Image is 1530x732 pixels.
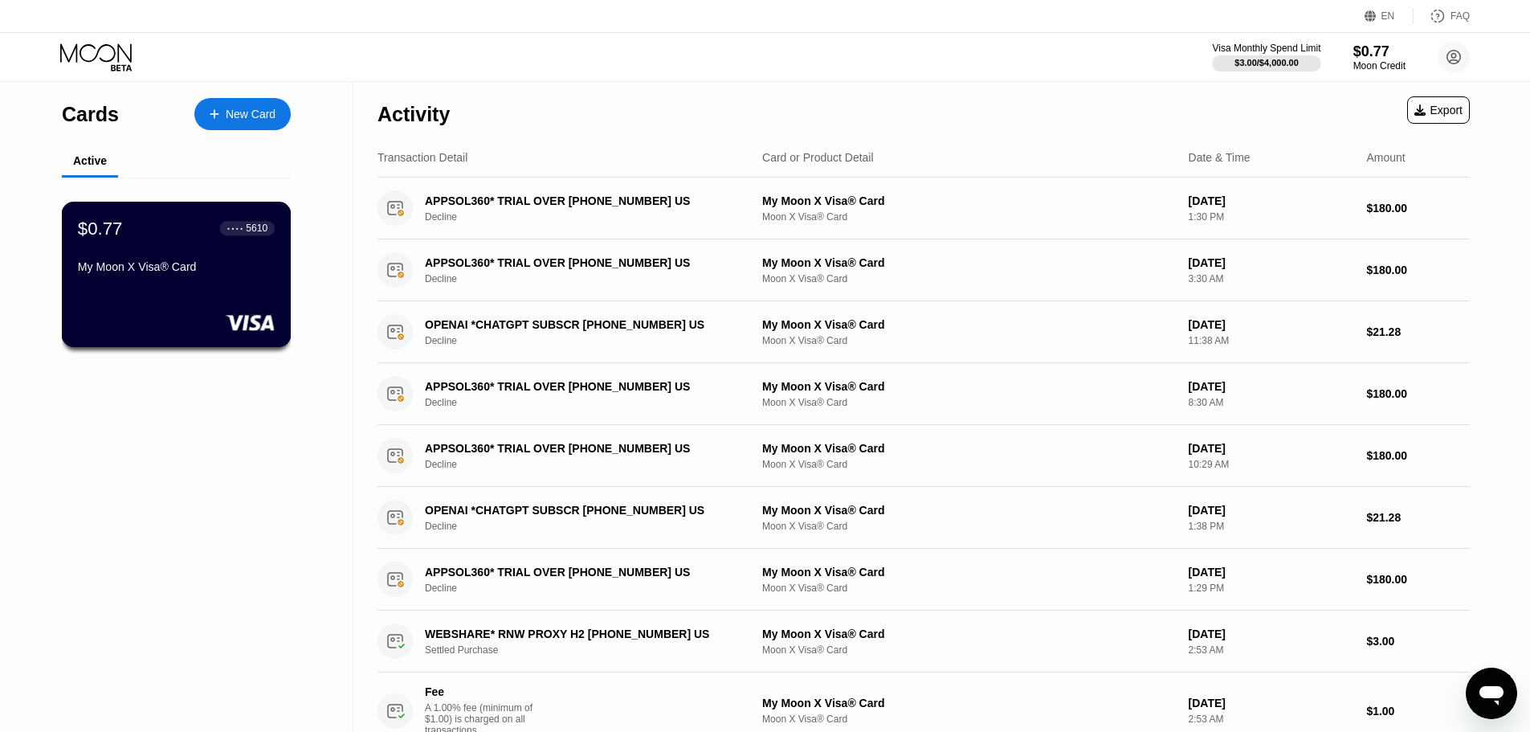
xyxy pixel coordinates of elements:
[762,628,1176,640] div: My Moon X Visa® Card
[425,566,736,579] div: APPSOL360* TRIAL OVER [PHONE_NUMBER] US
[425,442,736,455] div: APPSOL360* TRIAL OVER [PHONE_NUMBER] US
[762,335,1176,346] div: Moon X Visa® Card
[1189,211,1354,223] div: 1:30 PM
[1366,449,1470,462] div: $180.00
[246,223,267,234] div: 5610
[1189,583,1354,594] div: 1:29 PM
[762,442,1176,455] div: My Moon X Visa® Card
[762,566,1176,579] div: My Moon X Visa® Card
[762,504,1176,517] div: My Moon X Visa® Card
[762,583,1176,594] div: Moon X Visa® Card
[1189,697,1354,710] div: [DATE]
[377,301,1470,363] div: OPENAI *CHATGPT SUBSCR [PHONE_NUMBER] USDeclineMy Moon X Visa® CardMoon X Visa® Card[DATE]11:38 A...
[762,211,1176,223] div: Moon X Visa® Card
[1189,714,1354,725] div: 2:53 AM
[425,211,760,223] div: Decline
[762,521,1176,532] div: Moon X Visa® Card
[1366,635,1470,648] div: $3.00
[1189,504,1354,517] div: [DATE]
[1189,521,1354,532] div: 1:38 PM
[377,363,1470,425] div: APPSOL360* TRIAL OVER [PHONE_NUMBER] USDeclineMy Moon X Visa® CardMoon X Visa® Card[DATE]8:30 AM$...
[425,194,736,207] div: APPSOL360* TRIAL OVER [PHONE_NUMBER] US
[425,318,736,331] div: OPENAI *CHATGPT SUBSCR [PHONE_NUMBER] US
[762,397,1176,408] div: Moon X Visa® Card
[1189,318,1354,331] div: [DATE]
[73,154,107,167] div: Active
[1189,566,1354,579] div: [DATE]
[1414,104,1463,117] div: Export
[377,425,1470,487] div: APPSOL360* TRIAL OVER [PHONE_NUMBER] USDeclineMy Moon X Visa® CardMoon X Visa® Card[DATE]10:29 AM...
[1414,8,1470,24] div: FAQ
[425,644,760,656] div: Settled Purchase
[78,260,275,273] div: My Moon X Visa® Card
[1189,256,1354,269] div: [DATE]
[425,685,537,698] div: Fee
[377,239,1470,301] div: APPSOL360* TRIAL OVER [PHONE_NUMBER] USDeclineMy Moon X Visa® CardMoon X Visa® Card[DATE]3:30 AM$...
[762,256,1176,269] div: My Moon X Visa® Card
[62,103,119,126] div: Cards
[377,103,450,126] div: Activity
[1212,43,1320,54] div: Visa Monthly Spend Limit
[1407,96,1470,124] div: Export
[1189,380,1354,393] div: [DATE]
[1365,8,1414,24] div: EN
[1366,387,1470,400] div: $180.00
[425,521,760,532] div: Decline
[377,611,1470,673] div: WEBSHARE* RNW PROXY H2 [PHONE_NUMBER] USSettled PurchaseMy Moon X Visa® CardMoon X Visa® Card[DAT...
[762,318,1176,331] div: My Moon X Visa® Card
[1466,668,1517,719] iframe: Button to launch messaging window
[194,98,291,130] div: New Card
[762,194,1176,207] div: My Moon X Visa® Card
[762,273,1176,284] div: Moon X Visa® Card
[1189,644,1354,656] div: 2:53 AM
[425,397,760,408] div: Decline
[425,628,736,640] div: WEBSHARE* RNW PROXY H2 [PHONE_NUMBER] US
[425,504,736,517] div: OPENAI *CHATGPT SUBSCR [PHONE_NUMBER] US
[1366,511,1470,524] div: $21.28
[762,697,1176,710] div: My Moon X Visa® Card
[1353,60,1406,72] div: Moon Credit
[762,714,1176,725] div: Moon X Visa® Card
[1189,459,1354,470] div: 10:29 AM
[1366,705,1470,718] div: $1.00
[1366,151,1405,164] div: Amount
[1189,273,1354,284] div: 3:30 AM
[1234,58,1299,67] div: $3.00 / $4,000.00
[377,549,1470,611] div: APPSOL360* TRIAL OVER [PHONE_NUMBER] USDeclineMy Moon X Visa® CardMoon X Visa® Card[DATE]1:29 PM$...
[377,178,1470,239] div: APPSOL360* TRIAL OVER [PHONE_NUMBER] USDeclineMy Moon X Visa® CardMoon X Visa® Card[DATE]1:30 PM$...
[1189,442,1354,455] div: [DATE]
[1366,202,1470,215] div: $180.00
[762,380,1176,393] div: My Moon X Visa® Card
[762,644,1176,656] div: Moon X Visa® Card
[1353,43,1406,72] div: $0.77Moon Credit
[425,256,736,269] div: APPSOL360* TRIAL OVER [PHONE_NUMBER] US
[1189,194,1354,207] div: [DATE]
[1353,43,1406,60] div: $0.77
[425,273,760,284] div: Decline
[1366,264,1470,276] div: $180.00
[1189,397,1354,408] div: 8:30 AM
[1189,151,1251,164] div: Date & Time
[377,151,467,164] div: Transaction Detail
[762,151,874,164] div: Card or Product Detail
[425,380,736,393] div: APPSOL360* TRIAL OVER [PHONE_NUMBER] US
[1189,628,1354,640] div: [DATE]
[762,459,1176,470] div: Moon X Visa® Card
[1366,325,1470,338] div: $21.28
[377,487,1470,549] div: OPENAI *CHATGPT SUBSCR [PHONE_NUMBER] USDeclineMy Moon X Visa® CardMoon X Visa® Card[DATE]1:38 PM...
[1450,10,1470,22] div: FAQ
[1189,335,1354,346] div: 11:38 AM
[425,335,760,346] div: Decline
[226,108,275,121] div: New Card
[425,459,760,470] div: Decline
[227,226,243,231] div: ● ● ● ●
[1381,10,1395,22] div: EN
[425,583,760,594] div: Decline
[63,202,290,346] div: $0.77● ● ● ●5610My Moon X Visa® Card
[1212,43,1320,72] div: Visa Monthly Spend Limit$3.00/$4,000.00
[78,218,123,239] div: $0.77
[1366,573,1470,586] div: $180.00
